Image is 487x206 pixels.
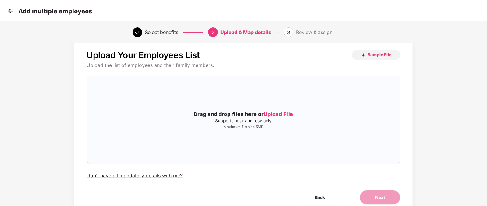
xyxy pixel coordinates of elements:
[87,110,400,118] h3: Drag and drop files here or
[287,30,290,36] span: 3
[361,53,366,58] img: download_icon
[300,190,340,205] button: Back
[87,173,183,179] div: Don’t have all mandatory details with me?
[145,27,178,37] div: Select benefits
[87,118,400,123] p: Supports .xlsx and .csv only
[135,30,140,35] span: check
[220,27,271,37] div: Upload & Map details
[352,50,400,60] button: Sample File
[212,30,215,36] span: 2
[87,50,200,60] p: Upload Your Employees List
[315,194,325,201] span: Back
[6,6,15,16] img: svg+xml;base64,PHN2ZyB4bWxucz0iaHR0cDovL3d3dy53My5vcmcvMjAwMC9zdmciIHdpZHRoPSIzMCIgaGVpZ2h0PSIzMC...
[264,111,293,117] span: Upload File
[18,8,92,15] p: Add multiple employees
[87,76,400,164] span: Drag and drop files here orUpload FileSupports .xlsx and .csv onlyMaximum file size 5MB
[296,27,332,37] div: Review & assign
[87,124,400,129] p: Maximum file size 5MB
[360,190,400,205] button: Next
[87,62,400,68] div: Upload the list of employees and their family members.
[368,52,391,58] span: Sample File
